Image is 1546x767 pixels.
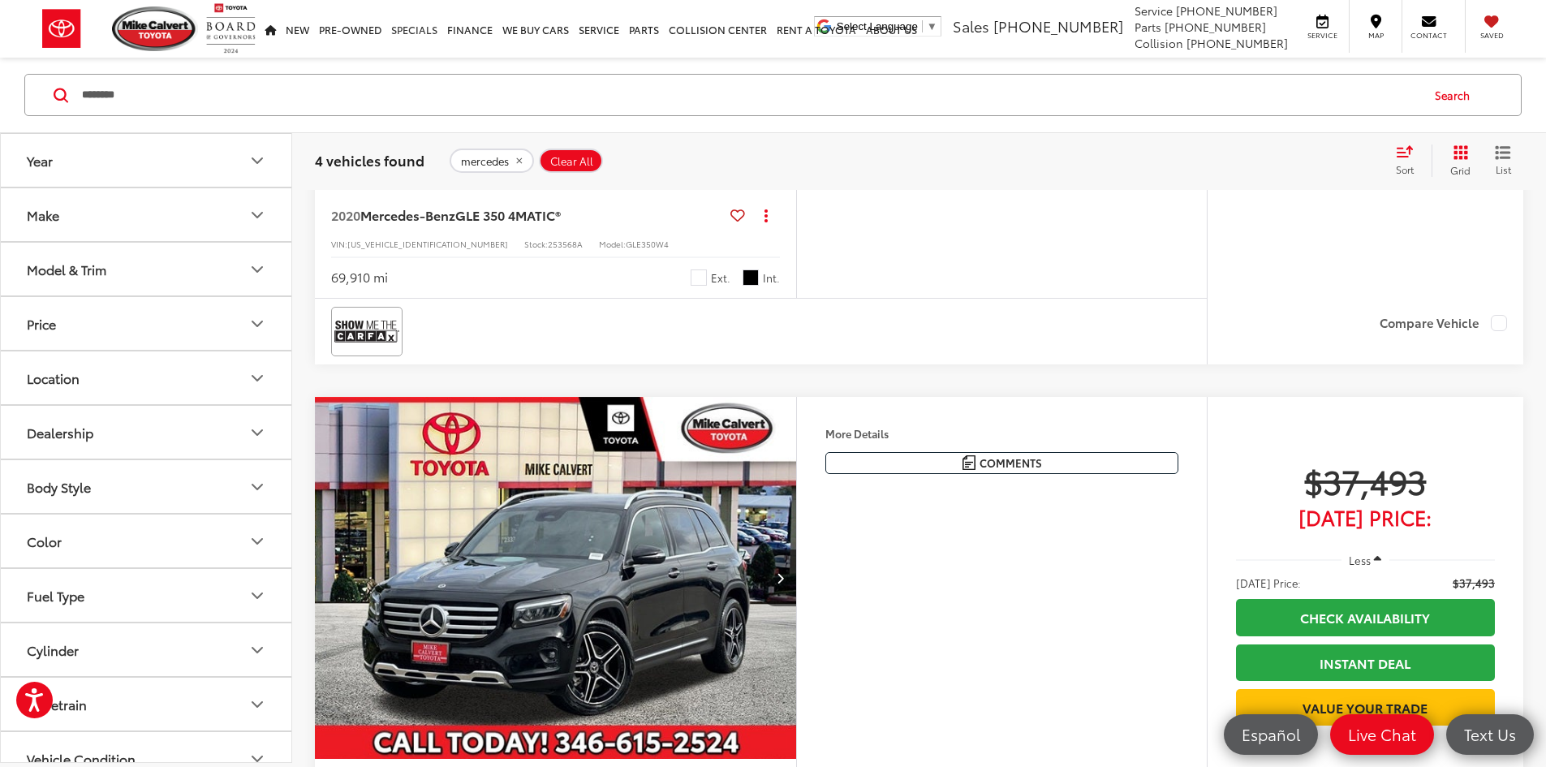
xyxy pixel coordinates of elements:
span: [PHONE_NUMBER] [1165,19,1266,35]
label: Compare Vehicle [1380,315,1507,331]
img: Mike Calvert Toyota [112,6,198,51]
button: Select sort value [1388,144,1432,177]
div: Price [248,314,267,334]
h4: More Details [825,428,1178,439]
button: CylinderCylinder [1,623,293,676]
div: Make [248,205,267,225]
div: Cylinder [27,642,79,657]
div: Fuel Type [27,588,84,603]
button: Less [1341,545,1390,575]
div: Dealership [27,424,93,440]
button: Search [1419,75,1493,115]
span: Sales [953,15,989,37]
span: $37,493 [1236,460,1495,501]
span: [DATE] Price: [1236,575,1301,591]
span: [DATE] Price: [1236,509,1495,525]
span: $37,493 [1453,575,1495,591]
button: Grid View [1432,144,1483,177]
span: [PHONE_NUMBER] [1186,35,1288,51]
span: Sort [1396,162,1414,176]
button: remove mercedes [450,149,534,173]
div: Color [248,532,267,551]
button: MakeMake [1,188,293,241]
div: Body Style [27,479,91,494]
div: Location [248,368,267,388]
a: Español [1224,714,1318,755]
span: 4 vehicles found [315,150,424,170]
span: Int. [763,270,780,286]
div: Model & Trim [27,261,106,277]
input: Search by Make, Model, or Keyword [80,75,1419,114]
span: Text Us [1456,724,1524,744]
div: Price [27,316,56,331]
div: Body Style [248,477,267,497]
span: dropdown dots [764,209,768,222]
button: Fuel TypeFuel Type [1,569,293,622]
span: mercedes [461,154,509,167]
div: Year [248,151,267,170]
span: 253568A [548,238,583,250]
div: Fuel Type [248,586,267,605]
div: Model & Trim [248,260,267,279]
div: Make [27,207,59,222]
button: ColorColor [1,515,293,567]
span: List [1495,162,1511,176]
button: YearYear [1,134,293,187]
img: 2024 Mercedes-Benz GLB 250 [314,397,798,760]
a: 2020Mercedes-BenzGLE 350 4MATIC® [331,206,724,224]
span: Español [1234,724,1308,744]
div: Dealership [248,423,267,442]
div: Year [27,153,53,168]
span: [US_VEHICLE_IDENTIFICATION_NUMBER] [347,238,508,250]
div: Drivetrain [27,696,87,712]
div: 69,910 mi [331,268,388,287]
div: Cylinder [248,640,267,660]
span: Model: [599,238,626,250]
span: Service [1304,30,1341,41]
div: Vehicle Condition [27,751,136,766]
span: Contact [1410,30,1447,41]
button: Model & TrimModel & Trim [1,243,293,295]
span: VIN: [331,238,347,250]
span: [PHONE_NUMBER] [1176,2,1277,19]
div: 2024 Mercedes-Benz GLB GLB 250 0 [314,397,798,759]
span: 2020 [331,205,360,224]
a: Check Availability [1236,599,1495,636]
div: Drivetrain [248,695,267,714]
a: 2024 Mercedes-Benz GLB 2502024 Mercedes-Benz GLB 2502024 Mercedes-Benz GLB 2502024 Mercedes-Benz ... [314,397,798,759]
span: ▼ [927,20,937,32]
button: List View [1483,144,1523,177]
span: Map [1358,30,1393,41]
img: View CARFAX report [334,310,399,353]
button: DealershipDealership [1,406,293,459]
button: Clear All [539,149,603,173]
span: Less [1349,553,1371,567]
button: Actions [751,201,780,230]
span: Live Chat [1340,724,1424,744]
span: Stock: [524,238,548,250]
span: Black [743,269,759,286]
a: Value Your Trade [1236,689,1495,726]
span: Collision [1135,35,1183,51]
button: PricePrice [1,297,293,350]
span: Clear All [550,154,593,167]
span: GLE350W4 [626,238,669,250]
span: [PHONE_NUMBER] [993,15,1123,37]
span: GLE 350 4MATIC® [455,205,561,224]
span: White [691,269,707,286]
a: Instant Deal [1236,644,1495,681]
span: Parts [1135,19,1161,35]
a: Live Chat [1330,714,1434,755]
div: Location [27,370,80,386]
span: Comments [980,455,1042,471]
span: Grid [1450,163,1471,177]
button: Comments [825,452,1178,474]
button: Next image [764,549,796,606]
button: LocationLocation [1,351,293,404]
span: Service [1135,2,1173,19]
a: Text Us [1446,714,1534,755]
button: Body StyleBody Style [1,460,293,513]
div: Color [27,533,62,549]
span: Saved [1474,30,1509,41]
